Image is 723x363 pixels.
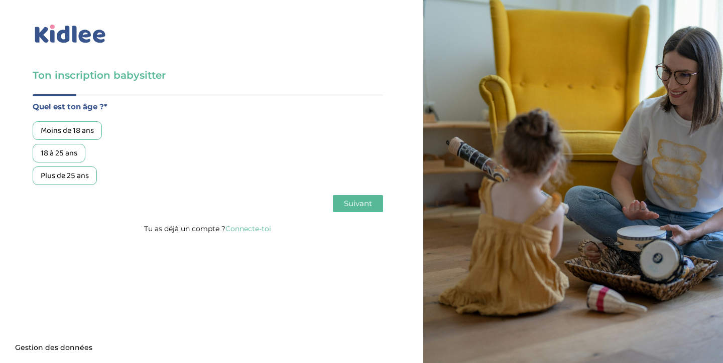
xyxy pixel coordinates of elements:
span: Gestion des données [15,343,92,352]
div: 18 à 25 ans [33,144,85,162]
img: logo_kidlee_bleu [33,23,108,46]
a: Connecte-toi [225,224,271,233]
div: Moins de 18 ans [33,121,102,140]
div: Plus de 25 ans [33,166,97,185]
label: Quel est ton âge ?* [33,100,383,113]
h3: Ton inscription babysitter [33,68,383,82]
button: Précédent [33,195,80,212]
span: Suivant [344,199,372,208]
button: Gestion des données [9,337,98,358]
button: Suivant [333,195,383,212]
p: Tu as déjà un compte ? [33,222,383,235]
